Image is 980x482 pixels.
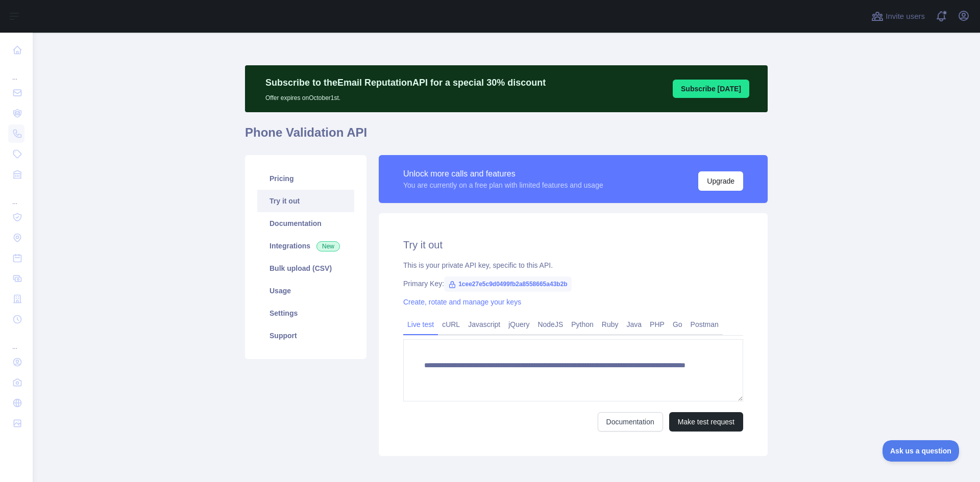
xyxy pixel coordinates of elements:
a: Javascript [464,316,504,333]
a: Usage [257,280,354,302]
a: Java [623,316,646,333]
a: Bulk upload (CSV) [257,257,354,280]
span: Invite users [886,11,925,22]
div: ... [8,61,24,82]
a: Settings [257,302,354,324]
iframe: Toggle Customer Support [883,440,960,462]
button: Subscribe [DATE] [673,80,749,98]
span: New [316,241,340,251]
a: Python [567,316,598,333]
h2: Try it out [403,238,743,252]
a: cURL [438,316,464,333]
div: ... [8,186,24,206]
a: Go [669,316,687,333]
a: Support [257,324,354,347]
a: Documentation [598,412,663,432]
a: Create, rotate and manage your keys [403,298,521,306]
span: 1cee27e5c9d0499fb2a8558665a43b2b [444,276,572,292]
a: Documentation [257,212,354,235]
div: This is your private API key, specific to this API. [403,260,743,270]
div: ... [8,331,24,351]
button: Invite users [869,8,927,24]
a: PHP [646,316,669,333]
a: Pricing [257,167,354,190]
a: Try it out [257,190,354,212]
a: Integrations New [257,235,354,257]
h1: Phone Validation API [245,124,768,149]
a: jQuery [504,316,533,333]
div: Unlock more calls and features [403,168,603,180]
p: Offer expires on October 1st. [265,90,546,102]
p: Subscribe to the Email Reputation API for a special 30 % discount [265,75,546,90]
button: Upgrade [698,171,743,191]
div: Primary Key: [403,278,743,289]
div: You are currently on a free plan with limited features and usage [403,180,603,190]
button: Make test request [669,412,743,432]
a: NodeJS [533,316,567,333]
a: Postman [687,316,723,333]
a: Ruby [598,316,623,333]
a: Live test [403,316,438,333]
